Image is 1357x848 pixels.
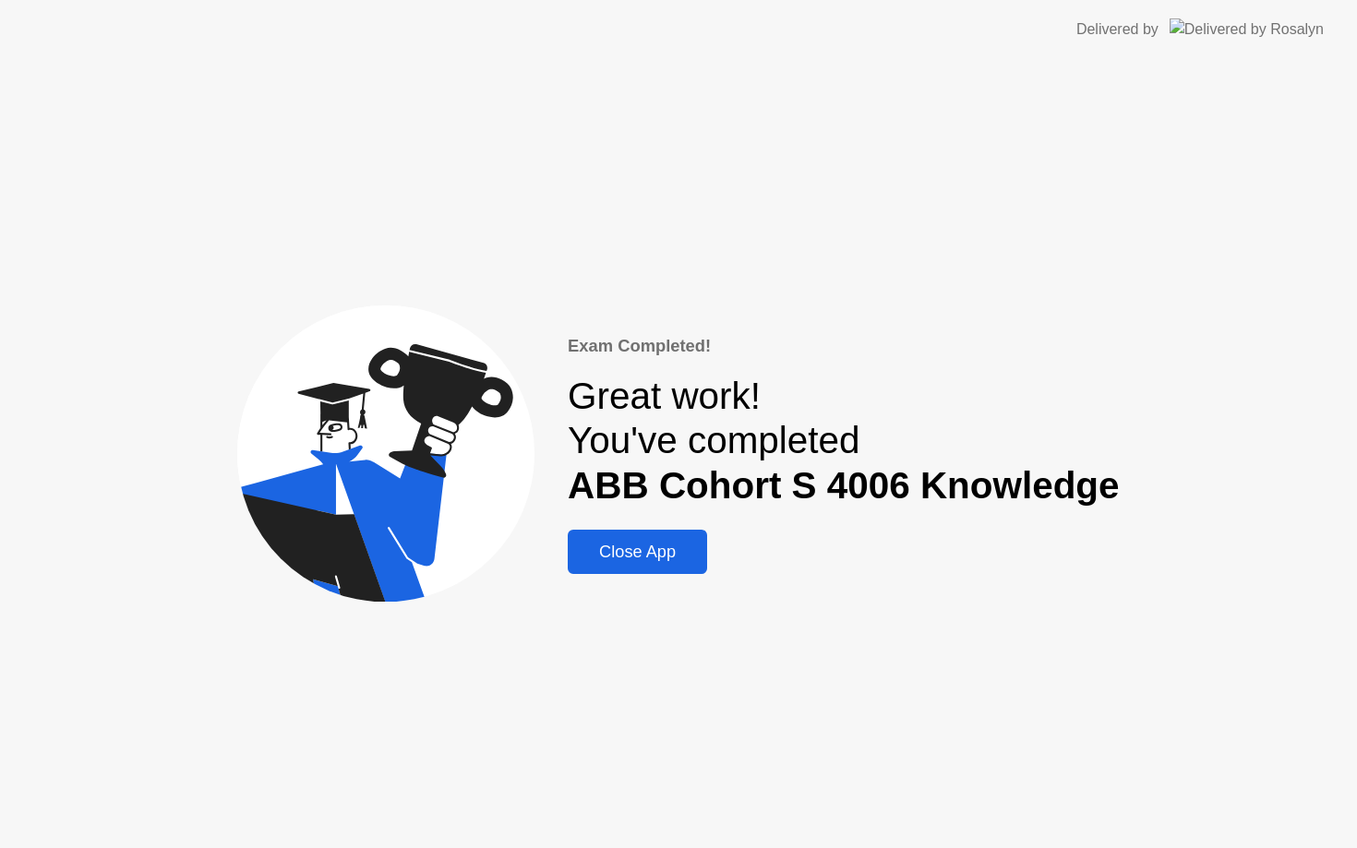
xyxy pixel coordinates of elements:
[568,333,1119,359] div: Exam Completed!
[1170,18,1324,40] img: Delivered by Rosalyn
[568,374,1119,508] div: Great work! You've completed
[573,543,702,562] div: Close App
[568,464,1119,507] b: ABB Cohort S 4006 Knowledge
[568,530,707,574] button: Close App
[1076,18,1159,41] div: Delivered by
